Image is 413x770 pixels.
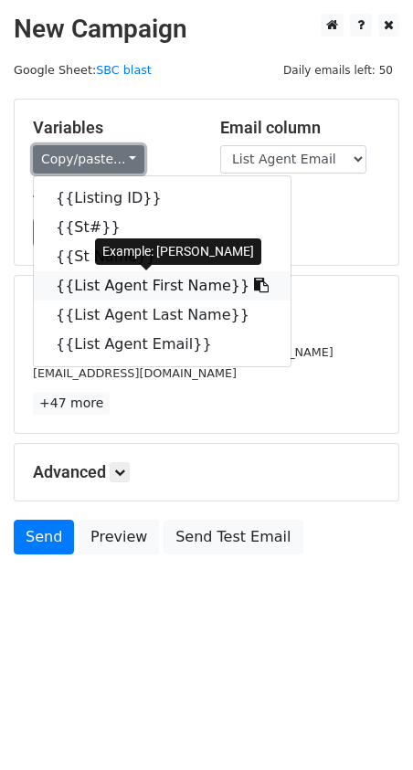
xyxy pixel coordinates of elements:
[34,271,291,301] a: {{List Agent First Name}}
[33,345,334,359] small: [PERSON_NAME][EMAIL_ADDRESS][DOMAIN_NAME]
[33,392,110,415] a: +47 more
[34,184,291,213] a: {{Listing ID}}
[34,330,291,359] a: {{List Agent Email}}
[33,145,144,174] a: Copy/paste...
[95,238,261,265] div: Example: [PERSON_NAME]
[277,63,399,77] a: Daily emails left: 50
[14,520,74,554] a: Send
[14,14,399,45] h2: New Campaign
[277,60,399,80] span: Daily emails left: 50
[79,520,159,554] a: Preview
[164,520,302,554] a: Send Test Email
[34,301,291,330] a: {{List Agent Last Name}}
[14,63,152,77] small: Google Sheet:
[34,213,291,242] a: {{St#}}
[33,462,380,482] h5: Advanced
[34,242,291,271] a: {{St Name}}
[220,118,380,138] h5: Email column
[96,63,152,77] a: SBC blast
[33,118,193,138] h5: Variables
[33,366,237,380] small: [EMAIL_ADDRESS][DOMAIN_NAME]
[322,682,413,770] iframe: Chat Widget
